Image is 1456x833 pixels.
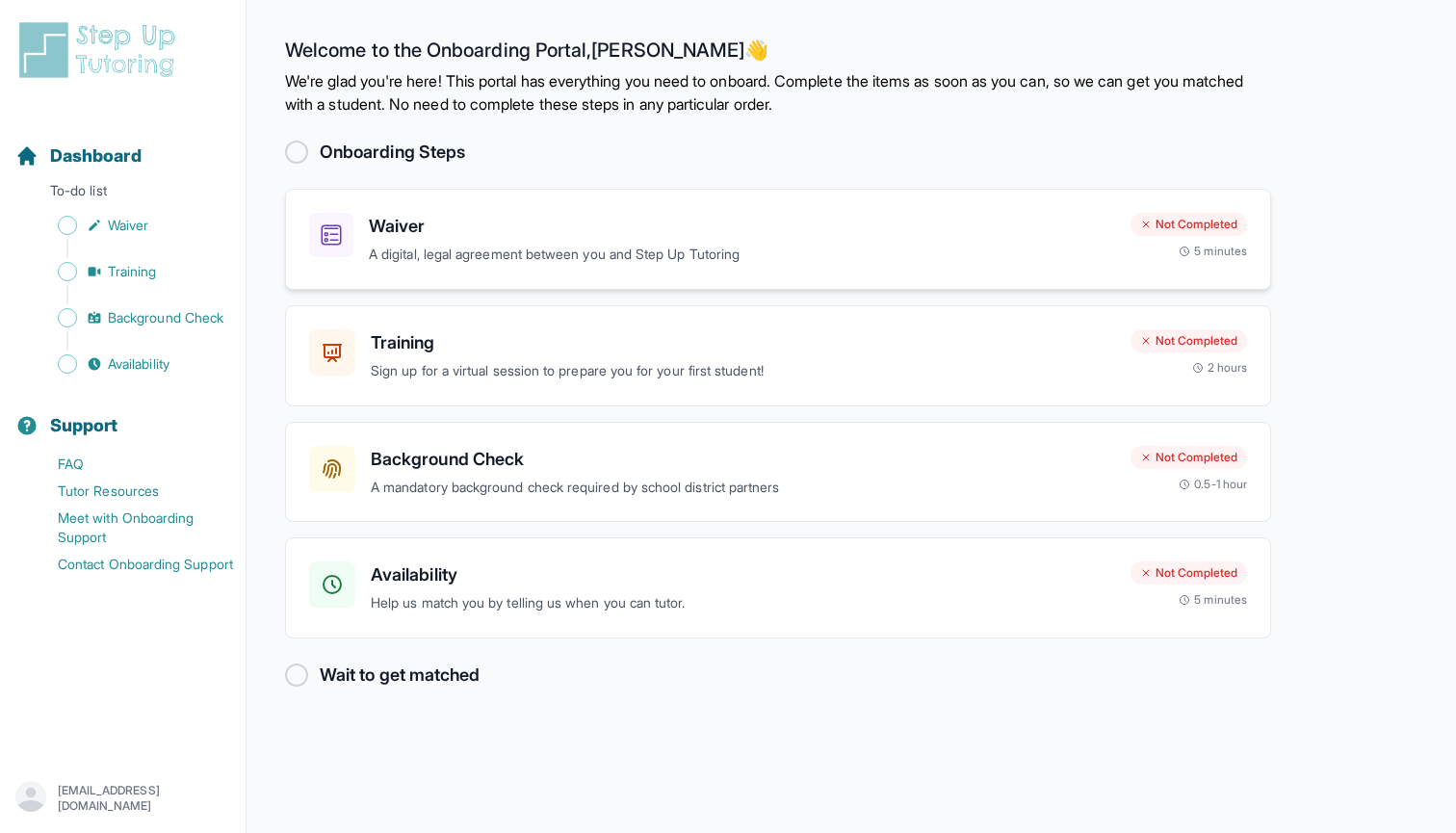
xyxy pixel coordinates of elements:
[50,143,142,169] span: Dashboard
[15,451,246,478] a: FAQ
[371,329,1115,356] h3: Training
[15,505,246,551] a: Meet with Onboarding Support
[1131,446,1247,469] div: Not Completed
[371,561,1115,588] h3: Availability
[320,139,465,166] h2: Onboarding Steps
[369,213,1115,240] h3: Waiver
[50,412,118,439] span: Support
[1131,213,1247,236] div: Not Completed
[58,783,230,814] p: [EMAIL_ADDRESS][DOMAIN_NAME]
[369,244,1115,266] p: A digital, legal agreement between you and Step Up Tutoring
[320,662,480,689] h2: Wait to get matched
[108,216,148,235] span: Waiver
[1179,477,1247,492] div: 0.5-1 hour
[108,262,157,281] span: Training
[8,381,238,447] button: Support
[108,354,169,374] span: Availability
[1131,561,1247,585] div: Not Completed
[15,143,142,169] a: Dashboard
[108,308,223,327] span: Background Check
[371,477,1115,499] p: A mandatory background check required by school district partners
[1179,592,1247,608] div: 5 minutes
[371,360,1115,382] p: Sign up for a virtual session to prepare you for your first student!
[15,351,246,377] a: Availability
[1131,329,1247,352] div: Not Completed
[15,781,230,816] button: [EMAIL_ADDRESS][DOMAIN_NAME]
[8,181,238,208] p: To-do list
[15,551,246,578] a: Contact Onboarding Support
[371,592,1115,614] p: Help us match you by telling us when you can tutor.
[1179,244,1247,259] div: 5 minutes
[285,305,1271,406] a: TrainingSign up for a virtual session to prepare you for your first student!Not Completed2 hours
[1192,360,1248,376] div: 2 hours
[285,189,1271,290] a: WaiverA digital, legal agreement between you and Step Up TutoringNot Completed5 minutes
[15,304,246,331] a: Background Check
[371,446,1115,473] h3: Background Check
[15,19,187,81] img: logo
[285,69,1271,116] p: We're glad you're here! This portal has everything you need to onboard. Complete the items as soo...
[8,112,238,177] button: Dashboard
[15,212,246,239] a: Waiver
[285,39,1271,69] h2: Welcome to the Onboarding Portal, [PERSON_NAME] 👋
[285,537,1271,638] a: AvailabilityHelp us match you by telling us when you can tutor.Not Completed5 minutes
[285,422,1271,523] a: Background CheckA mandatory background check required by school district partnersNot Completed0.5...
[15,478,246,505] a: Tutor Resources
[15,258,246,285] a: Training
